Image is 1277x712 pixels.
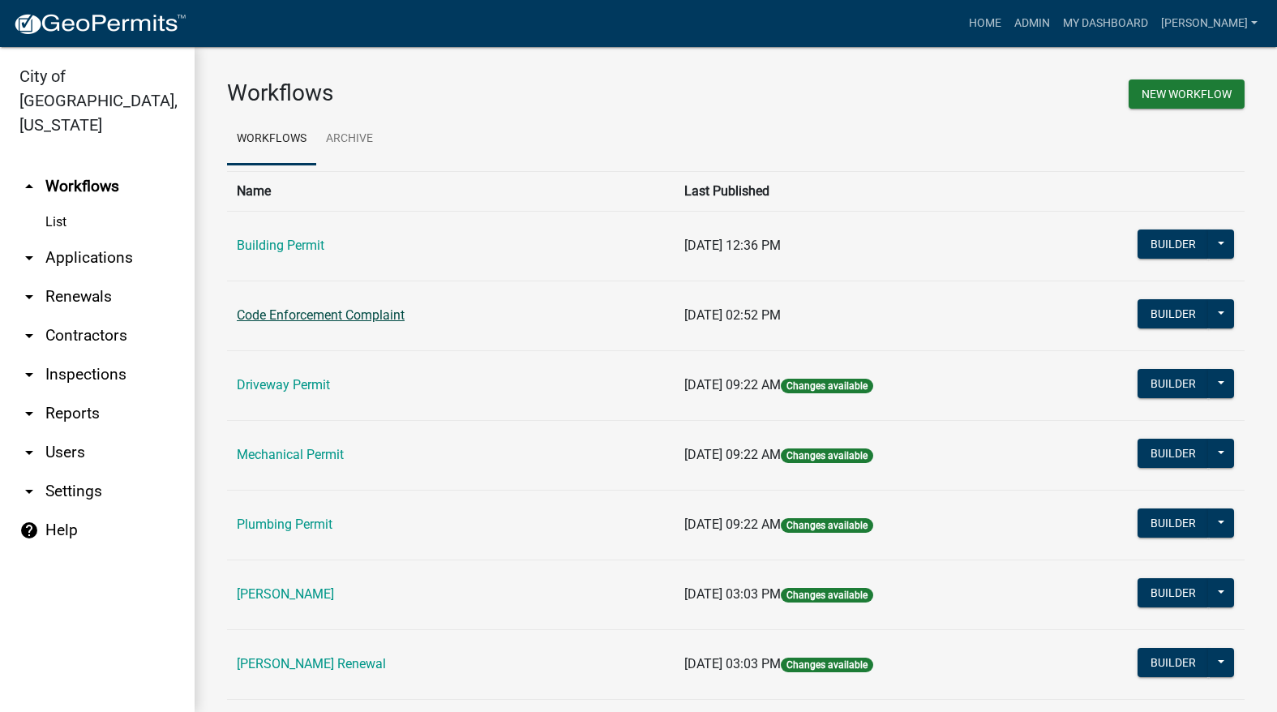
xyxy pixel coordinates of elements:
i: arrow_drop_down [19,482,39,501]
th: Last Published [675,171,1039,211]
span: Changes available [781,379,873,393]
span: [DATE] 12:36 PM [684,238,781,253]
button: Builder [1138,299,1209,328]
a: [PERSON_NAME] [1155,8,1264,39]
span: Changes available [781,448,873,463]
button: Builder [1138,508,1209,538]
span: [DATE] 09:22 AM [684,517,781,532]
span: Changes available [781,658,873,672]
a: Home [962,8,1008,39]
i: arrow_drop_down [19,365,39,384]
a: Admin [1008,8,1056,39]
span: Changes available [781,518,873,533]
span: [DATE] 03:03 PM [684,586,781,602]
i: arrow_drop_down [19,404,39,423]
button: Builder [1138,648,1209,677]
a: Code Enforcement Complaint [237,307,405,323]
a: Plumbing Permit [237,517,332,532]
i: arrow_drop_up [19,177,39,196]
span: Changes available [781,588,873,603]
i: arrow_drop_down [19,248,39,268]
span: [DATE] 09:22 AM [684,377,781,392]
span: [DATE] 03:03 PM [684,656,781,671]
a: [PERSON_NAME] Renewal [237,656,386,671]
a: Mechanical Permit [237,447,344,462]
i: help [19,521,39,540]
a: My Dashboard [1056,8,1155,39]
button: Builder [1138,229,1209,259]
i: arrow_drop_down [19,326,39,345]
th: Name [227,171,675,211]
button: Builder [1138,578,1209,607]
span: [DATE] 02:52 PM [684,307,781,323]
a: Workflows [227,114,316,165]
button: New Workflow [1129,79,1245,109]
span: [DATE] 09:22 AM [684,447,781,462]
button: Builder [1138,369,1209,398]
i: arrow_drop_down [19,287,39,307]
a: [PERSON_NAME] [237,586,334,602]
a: Building Permit [237,238,324,253]
h3: Workflows [227,79,724,107]
i: arrow_drop_down [19,443,39,462]
button: Builder [1138,439,1209,468]
a: Driveway Permit [237,377,330,392]
a: Archive [316,114,383,165]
